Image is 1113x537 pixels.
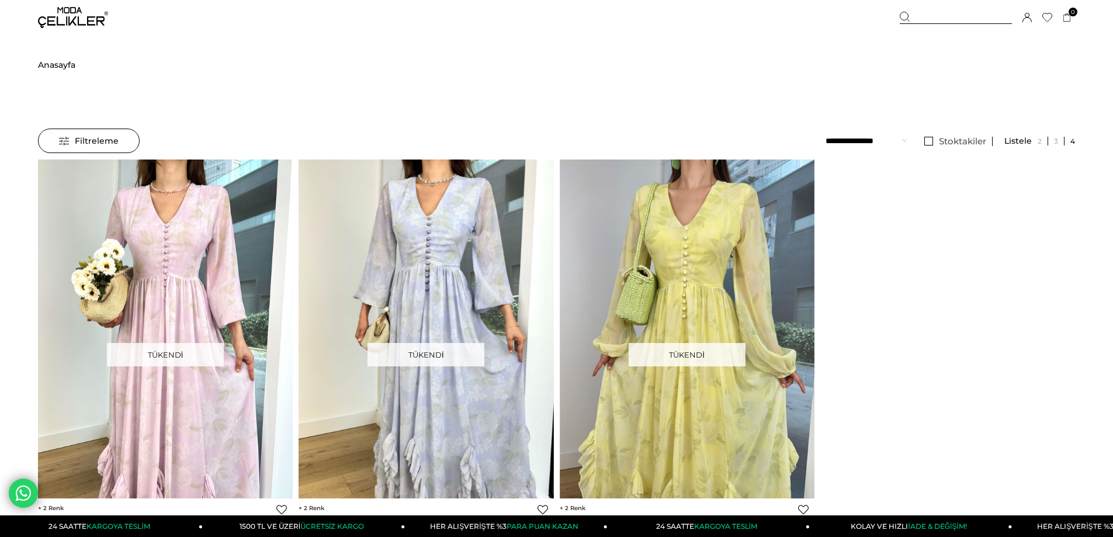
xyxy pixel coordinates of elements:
[86,522,150,531] span: KARGOYA TESLİM
[798,504,809,515] a: Favorilere Ekle
[1069,8,1077,16] span: 0
[276,504,287,515] a: Favorilere Ekle
[560,504,585,512] span: 2
[38,7,108,28] img: logo
[694,522,757,531] span: KARGOYA TESLİM
[1,515,203,537] a: 24 SAATTEKARGOYA TESLİM
[203,515,405,537] a: 1500 TL VE ÜZERİÜCRETSİZ KARGO
[507,522,578,531] span: PARA PUAN KAZAN
[38,504,64,512] span: 2
[38,35,75,95] li: >
[939,136,986,147] span: Stoktakiler
[38,159,293,498] img: V Yaka Önü Düğmeli Uzun Tül Kol Aris Kadın Lila Elbise 24Y651
[918,137,993,146] a: Stoktakiler
[908,522,966,531] span: İADE & DEĞİŞİM!
[38,35,75,95] a: Anasayfa
[1063,13,1072,22] a: 0
[538,504,548,515] a: Favorilere Ekle
[810,515,1012,537] a: KOLAY VE HIZLIİADE & DEĞİŞİM!
[299,159,553,498] img: V Yaka Önü Düğmeli Uzun Tül Kol Aris Kadın Mavi Elbise 24Y651
[300,522,364,531] span: ÜCRETSİZ KARGO
[299,504,324,512] span: 2
[405,515,607,537] a: HER ALIŞVERİŞTE %3PARA PUAN KAZAN
[59,129,119,153] span: Filtreleme
[608,515,810,537] a: 24 SAATTEKARGOYA TESLİM
[560,159,814,498] img: V Yaka Önü Düğmeli Uzun Tül Kol Aris Kadın Sarı Elbise 24Y651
